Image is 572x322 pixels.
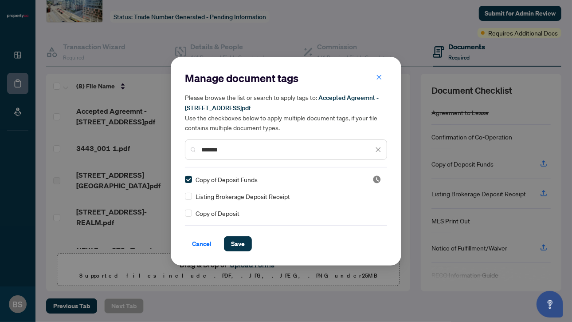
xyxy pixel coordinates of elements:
span: Cancel [192,237,212,251]
span: Save [231,237,245,251]
span: close [375,147,381,153]
button: Save [224,236,252,251]
h5: Please browse the list or search to apply tags to: Use the checkboxes below to apply multiple doc... [185,92,387,132]
span: Copy of Deposit [196,208,239,218]
button: Open asap [537,291,563,318]
h2: Manage document tags [185,71,387,85]
span: Pending Review [372,175,381,184]
span: close [376,74,382,80]
button: Cancel [185,236,219,251]
span: Listing Brokerage Deposit Receipt [196,191,290,201]
img: status [372,175,381,184]
span: Copy of Deposit Funds [196,175,258,184]
span: Accepted Agreemnt - [STREET_ADDRESS]pdf [185,94,379,112]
